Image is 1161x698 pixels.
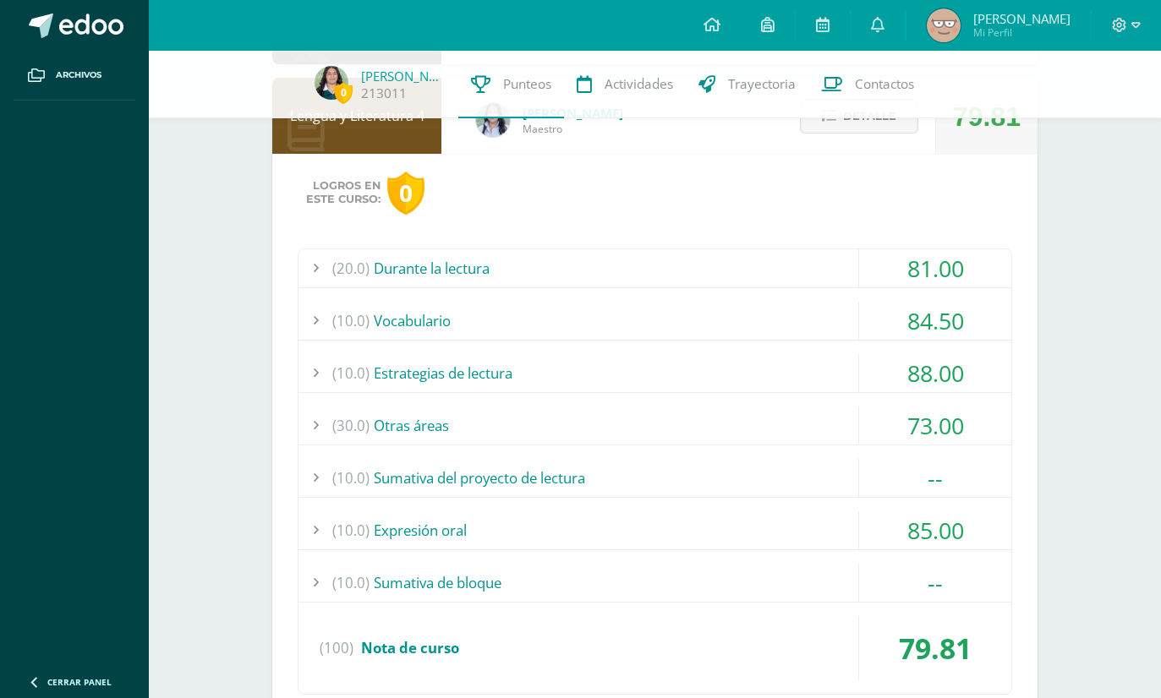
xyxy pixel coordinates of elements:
div: Sumativa del proyecto de lectura [298,459,1011,497]
span: Nota de curso [361,638,459,657]
a: Actividades [564,51,686,118]
span: Cerrar panel [47,676,112,688]
span: Mi Perfil [973,25,1071,40]
span: (10.0) [332,302,370,340]
div: 0 [387,172,424,215]
span: Archivos [56,68,101,82]
div: Otras áreas [298,406,1011,444]
span: (10.0) [332,564,370,602]
span: [PERSON_NAME] [973,10,1071,27]
div: 85.00 [859,511,1011,549]
div: 73.00 [859,406,1011,444]
div: -- [859,459,1011,497]
a: Trayectoria [686,51,808,118]
div: 84.50 [859,302,1011,340]
div: Sumativa de bloque [298,564,1011,602]
a: Archivos [14,51,135,101]
a: Punteos [458,51,564,118]
span: Contactos [855,75,914,93]
div: Expresión oral [298,511,1011,549]
a: [PERSON_NAME] [361,68,446,85]
span: 0 [334,82,353,103]
div: 81.00 [859,249,1011,287]
div: Vocabulario [298,302,1011,340]
span: (30.0) [332,406,370,444]
a: Contactos [808,51,927,118]
span: (20.0) [332,249,370,287]
div: Durante la lectura [298,249,1011,287]
img: 8670e599328e1b651da57b5535759df0.png [315,66,348,100]
span: (10.0) [332,354,370,392]
img: df6a3bad71d85cf97c4a6d1acf904499.png [476,103,510,137]
span: Punteos [503,75,551,93]
span: Actividades [605,75,673,93]
div: 79.81 [859,616,1011,680]
div: -- [859,564,1011,602]
img: 4f584a23ab57ed1d5ae0c4d956f68ee2.png [927,8,961,42]
div: Estrategias de lectura [298,354,1011,392]
div: 88.00 [859,354,1011,392]
a: 213011 [361,85,407,102]
span: Trayectoria [728,75,796,93]
span: (10.0) [332,511,370,549]
span: (10.0) [332,459,370,497]
span: Logros en este curso: [306,179,381,206]
span: Maestro [523,122,623,136]
span: (100) [320,616,353,680]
